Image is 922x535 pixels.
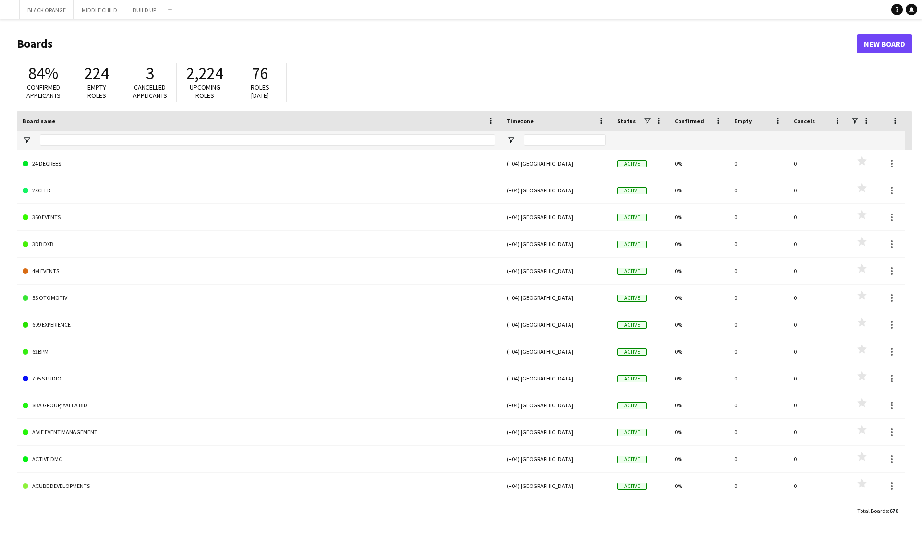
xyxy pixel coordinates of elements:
div: 0% [669,338,728,365]
div: 0% [669,285,728,311]
a: 705 STUDIO [23,365,495,392]
button: BLACK ORANGE [20,0,74,19]
span: Active [617,295,647,302]
div: (+04) [GEOGRAPHIC_DATA] [501,204,611,230]
span: Active [617,483,647,490]
span: Active [617,214,647,221]
span: 76 [252,63,268,84]
div: 0 [728,204,788,230]
div: (+04) [GEOGRAPHIC_DATA] [501,392,611,418]
a: New Board [857,34,912,53]
span: Upcoming roles [190,83,220,100]
input: Timezone Filter Input [524,134,606,146]
div: (+04) [GEOGRAPHIC_DATA] [501,285,611,311]
div: (+04) [GEOGRAPHIC_DATA] [501,499,611,526]
div: 0% [669,473,728,499]
div: 0 [788,231,848,257]
span: Confirmed [675,118,704,125]
div: 0 [788,338,848,365]
span: Empty [734,118,752,125]
span: Roles [DATE] [251,83,269,100]
div: (+04) [GEOGRAPHIC_DATA] [501,231,611,257]
a: ACUBE DEVELOPMENTS [23,473,495,499]
div: 0 [788,177,848,203]
span: Active [617,321,647,329]
div: 0% [669,446,728,472]
div: (+04) [GEOGRAPHIC_DATA] [501,473,611,499]
div: 0 [788,446,848,472]
span: Status [617,118,636,125]
span: Active [617,456,647,463]
span: Active [617,402,647,409]
h1: Boards [17,36,857,51]
div: 0 [728,473,788,499]
div: (+04) [GEOGRAPHIC_DATA] [501,446,611,472]
div: 0 [728,150,788,177]
div: 0 [788,365,848,392]
span: Cancels [794,118,815,125]
div: 0 [728,392,788,418]
div: 0 [728,446,788,472]
span: Active [617,348,647,356]
span: Active [617,241,647,248]
span: Board name [23,118,55,125]
span: Timezone [507,118,534,125]
a: 62BPM [23,338,495,365]
button: BUILD UP [125,0,164,19]
span: Active [617,187,647,194]
div: 0% [669,392,728,418]
span: Active [617,268,647,275]
button: Open Filter Menu [23,136,31,144]
a: 3DB DXB [23,231,495,258]
div: 0 [728,258,788,284]
div: 0% [669,177,728,203]
div: 0% [669,365,728,392]
div: (+04) [GEOGRAPHIC_DATA] [501,365,611,392]
span: Total Boards [857,507,888,514]
div: (+04) [GEOGRAPHIC_DATA] [501,177,611,203]
div: 0 [788,419,848,445]
div: 0 [728,419,788,445]
a: 2XCEED [23,177,495,204]
div: 0 [728,177,788,203]
div: 0% [669,499,728,526]
div: (+04) [GEOGRAPHIC_DATA] [501,419,611,445]
div: 0% [669,311,728,338]
div: 0 [728,338,788,365]
div: 0 [728,231,788,257]
span: Confirmed applicants [26,83,61,100]
button: Open Filter Menu [507,136,515,144]
div: 0 [788,258,848,284]
span: Active [617,160,647,167]
span: 670 [889,507,898,514]
div: (+04) [GEOGRAPHIC_DATA] [501,338,611,365]
div: 0 [728,285,788,311]
div: 0 [788,285,848,311]
div: 0 [788,392,848,418]
span: 84% [28,63,58,84]
div: (+04) [GEOGRAPHIC_DATA] [501,311,611,338]
div: (+04) [GEOGRAPHIC_DATA] [501,258,611,284]
div: 0% [669,419,728,445]
div: 0% [669,150,728,177]
div: 0 [788,473,848,499]
div: 0 [728,311,788,338]
span: 3 [146,63,154,84]
span: Active [617,429,647,436]
div: (+04) [GEOGRAPHIC_DATA] [501,150,611,177]
div: 0 [728,365,788,392]
button: MIDDLE CHILD [74,0,125,19]
div: 0 [788,499,848,526]
div: 0% [669,258,728,284]
a: 8BA GROUP/ YALLA BID [23,392,495,419]
span: Cancelled applicants [133,83,167,100]
div: 0% [669,204,728,230]
a: 24 DEGREES [23,150,495,177]
span: 2,224 [186,63,223,84]
div: 0% [669,231,728,257]
div: 0 [728,499,788,526]
input: Board name Filter Input [40,134,495,146]
div: 0 [788,311,848,338]
span: Empty roles [87,83,106,100]
a: 360 EVENTS [23,204,495,231]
